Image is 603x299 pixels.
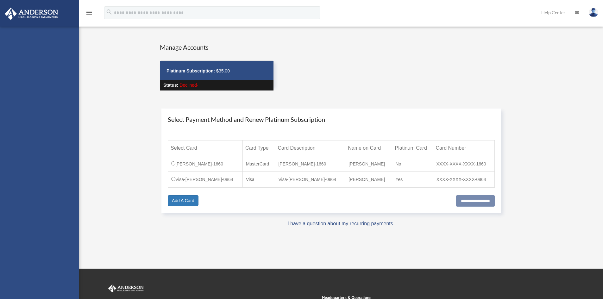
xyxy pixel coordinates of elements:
td: No [392,156,433,172]
td: MasterCard [242,156,275,172]
td: Visa [242,171,275,187]
td: XXXX-XXXX-XXXX-1660 [433,156,494,172]
th: Card Type [242,140,275,156]
a: Add A Card [168,195,198,206]
th: Card Number [433,140,494,156]
td: [PERSON_NAME]-1660 [275,156,345,172]
td: [PERSON_NAME] [345,156,392,172]
td: Visa-[PERSON_NAME]-0864 [275,171,345,187]
img: Anderson Advisors Platinum Portal [3,8,60,20]
strong: Status: [163,83,178,88]
th: Card Description [275,140,345,156]
td: Yes [392,171,433,187]
a: menu [85,11,93,16]
td: [PERSON_NAME]-1660 [168,156,243,172]
h4: Select Payment Method and Renew Platinum Subscription [168,115,495,124]
strong: Platinum Subscription: $ [166,68,219,73]
th: Select Card [168,140,243,156]
th: Name on Card [345,140,392,156]
p: 35.00 [166,67,267,75]
i: search [106,9,113,16]
i: menu [85,9,93,16]
span: Declined- [179,83,198,88]
td: Visa-[PERSON_NAME]-0864 [168,171,243,187]
img: Anderson Advisors Platinum Portal [107,284,145,293]
td: [PERSON_NAME] [345,171,392,187]
th: Platinum Card [392,140,433,156]
img: User Pic [589,8,598,17]
td: XXXX-XXXX-XXXX-0864 [433,171,494,187]
h4: Manage Accounts [160,43,274,52]
a: I have a question about my recurring payments [287,221,393,226]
